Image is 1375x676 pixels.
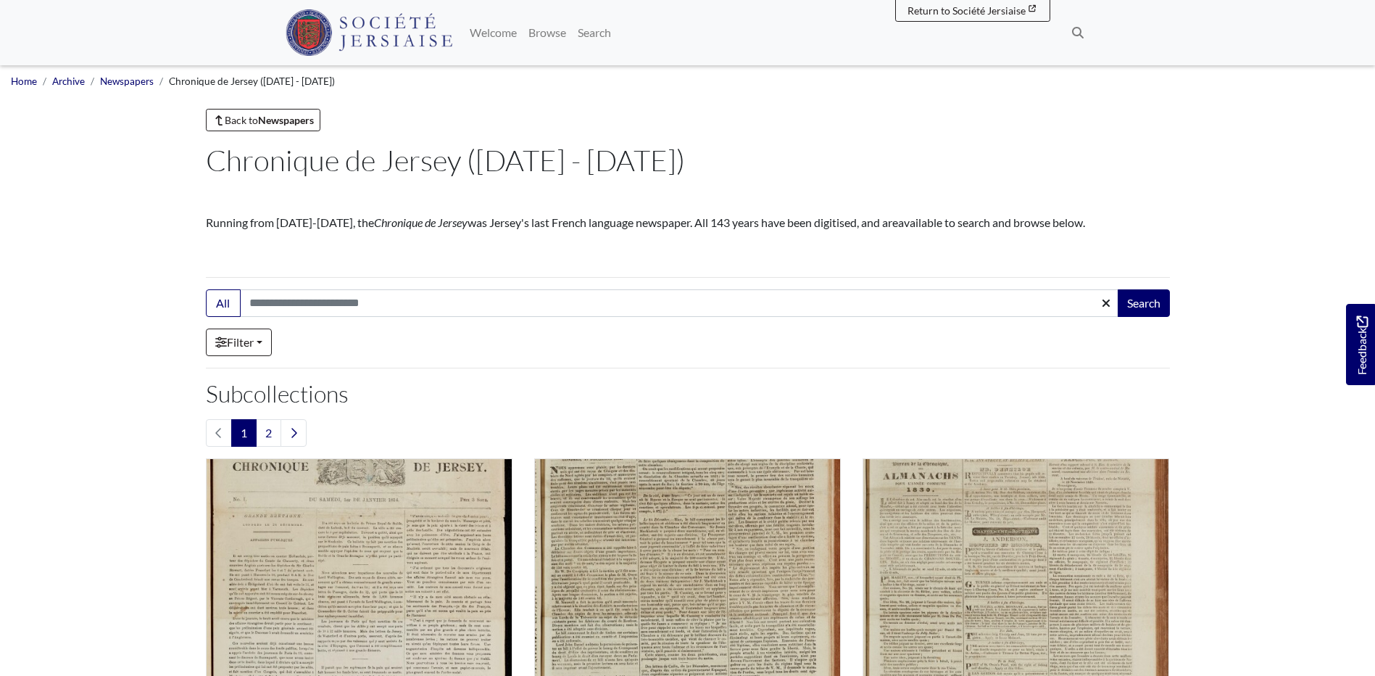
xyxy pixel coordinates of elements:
em: Chronique de Jersey [374,215,468,229]
a: Société Jersiaise logo [286,6,453,59]
a: Search [572,18,617,47]
a: Filter [206,329,272,356]
p: Running from [DATE]-[DATE], the was Jersey's last French language newspaper. All 143 years have b... [206,214,1170,231]
h2: Subcollections [206,380,1170,408]
h1: Chronique de Jersey ([DATE] - [DATE]) [206,143,1170,178]
a: Back toNewspapers [206,109,321,131]
span: Feedback [1353,316,1371,375]
span: Goto page 1 [231,419,257,447]
span: Return to Société Jersiaise [907,4,1026,17]
img: Société Jersiaise [286,9,453,56]
a: Welcome [464,18,523,47]
button: All [206,289,241,317]
a: Browse [523,18,572,47]
nav: pagination [206,419,1170,447]
a: Home [11,75,37,87]
a: Newspapers [100,75,154,87]
a: Goto page 2 [256,419,281,447]
span: Chronique de Jersey ([DATE] - [DATE]) [169,75,335,87]
strong: Newspapers [258,114,314,126]
a: Next page [281,419,307,447]
li: Previous page [206,419,232,447]
input: Search this collection... [240,289,1119,317]
a: Archive [52,75,85,87]
a: Would you like to provide feedback? [1346,304,1375,385]
button: Search [1118,289,1170,317]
